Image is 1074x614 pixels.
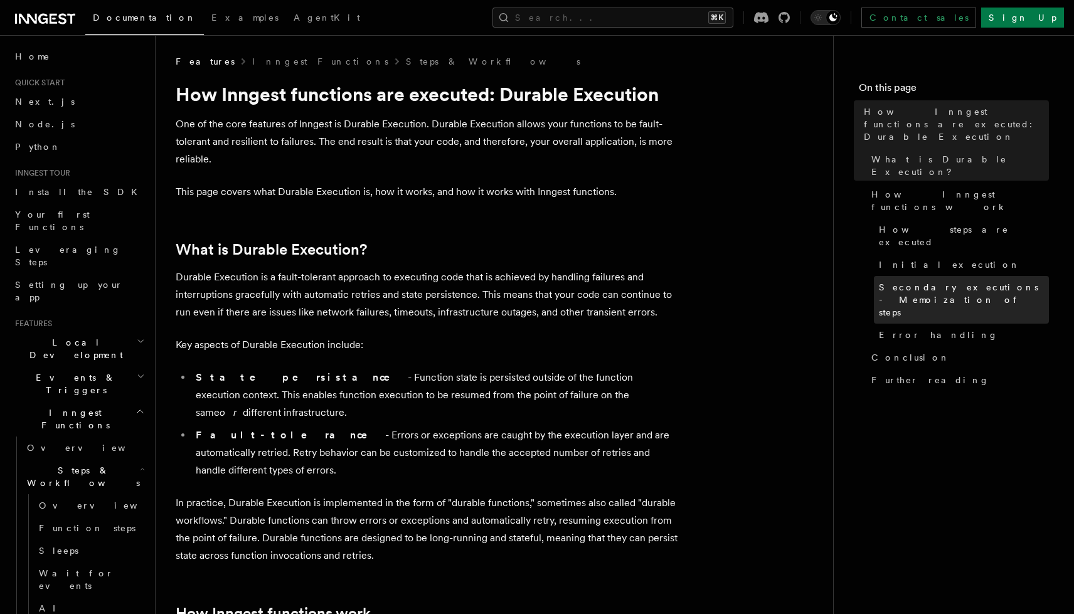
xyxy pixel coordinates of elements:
p: Key aspects of Durable Execution include: [176,336,678,354]
a: Python [10,135,147,158]
span: Node.js [15,119,75,129]
span: Error handling [879,329,998,341]
span: Further reading [871,374,989,386]
span: AgentKit [294,13,360,23]
h4: On this page [859,80,1049,100]
a: How Inngest functions work [866,183,1049,218]
a: Function steps [34,517,147,539]
span: How steps are executed [879,223,1049,248]
span: Overview [27,443,156,453]
span: Inngest tour [10,168,70,178]
a: Conclusion [866,346,1049,369]
p: One of the core features of Inngest is Durable Execution. Durable Execution allows your functions... [176,115,678,168]
span: Home [15,50,50,63]
a: How Inngest functions are executed: Durable Execution [859,100,1049,148]
span: Function steps [39,523,136,533]
a: Contact sales [861,8,976,28]
span: Local Development [10,336,137,361]
p: This page covers what Durable Execution is, how it works, and how it works with Inngest functions. [176,183,678,201]
button: Search...⌘K [492,8,733,28]
a: Further reading [866,369,1049,391]
strong: State persistance [196,371,408,383]
span: Your first Functions [15,209,90,232]
a: How steps are executed [874,218,1049,253]
span: How Inngest functions work [871,188,1049,213]
a: Sleeps [34,539,147,562]
span: Sleeps [39,546,78,556]
a: Documentation [85,4,204,35]
a: Your first Functions [10,203,147,238]
a: Next.js [10,90,147,113]
span: Wait for events [39,568,114,591]
span: Initial execution [879,258,1020,271]
span: Examples [211,13,279,23]
a: Sign Up [981,8,1064,28]
a: Initial execution [874,253,1049,276]
span: How Inngest functions are executed: Durable Execution [864,105,1049,143]
span: Inngest Functions [10,406,136,431]
span: Conclusion [871,351,950,364]
span: Overview [39,500,168,511]
span: Leveraging Steps [15,245,121,267]
a: Examples [204,4,286,34]
span: Setting up your app [15,280,123,302]
span: What is Durable Execution? [871,153,1049,178]
a: Steps & Workflows [406,55,580,68]
a: Wait for events [34,562,147,597]
span: Features [176,55,235,68]
button: Events & Triggers [10,366,147,401]
a: Install the SDK [10,181,147,203]
button: Toggle dark mode [811,10,841,25]
span: Next.js [15,97,75,107]
span: Events & Triggers [10,371,137,396]
button: Local Development [10,331,147,366]
a: Error handling [874,324,1049,346]
em: or [220,406,243,418]
li: - Function state is persisted outside of the function execution context. This enables function ex... [192,369,678,421]
a: Node.js [10,113,147,135]
span: Documentation [93,13,196,23]
span: Install the SDK [15,187,145,197]
li: - Errors or exceptions are caught by the execution layer and are automatically retried. Retry beh... [192,426,678,479]
button: Inngest Functions [10,401,147,437]
p: In practice, Durable Execution is implemented in the form of "durable functions," sometimes also ... [176,494,678,564]
strong: Fault-tolerance [196,429,385,441]
a: AgentKit [286,4,368,34]
a: Secondary executions - Memoization of steps [874,276,1049,324]
a: What is Durable Execution? [176,241,367,258]
a: Leveraging Steps [10,238,147,273]
h1: How Inngest functions are executed: Durable Execution [176,83,678,105]
span: Steps & Workflows [22,464,140,489]
span: Features [10,319,52,329]
a: Inngest Functions [252,55,388,68]
a: Home [10,45,147,68]
a: What is Durable Execution? [866,148,1049,183]
span: Quick start [10,78,65,88]
button: Steps & Workflows [22,459,147,494]
span: Python [15,142,61,152]
a: Overview [22,437,147,459]
a: Setting up your app [10,273,147,309]
p: Durable Execution is a fault-tolerant approach to executing code that is achieved by handling fai... [176,268,678,321]
span: Secondary executions - Memoization of steps [879,281,1049,319]
kbd: ⌘K [708,11,726,24]
a: Overview [34,494,147,517]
